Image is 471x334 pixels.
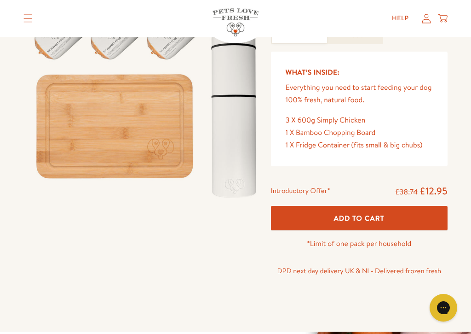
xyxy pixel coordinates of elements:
a: Help [385,9,416,28]
p: DPD next day delivery UK & NI • Delivered frozen fresh [271,265,448,277]
button: Add To Cart [271,206,448,230]
p: *Limit of one pack per household [271,238,448,250]
img: Pets Love Fresh [213,8,258,36]
summary: Translation missing: en.sections.header.menu [16,7,40,30]
p: Everything you need to start feeding your dog 100% fresh, natural food. [286,82,433,106]
span: Add To Cart [334,213,385,223]
h5: What’s Inside: [286,66,433,78]
span: £12.95 [419,184,448,198]
s: £38.74 [395,187,418,197]
div: 3 X 600g Simply Chicken [286,114,433,127]
div: Introductory Offer* [271,185,330,199]
iframe: Gorgias live chat messenger [425,291,462,325]
span: 1 X Bamboo Chopping Board [286,128,376,138]
div: 1 X Fridge Container (fits small & big chubs) [286,139,433,152]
